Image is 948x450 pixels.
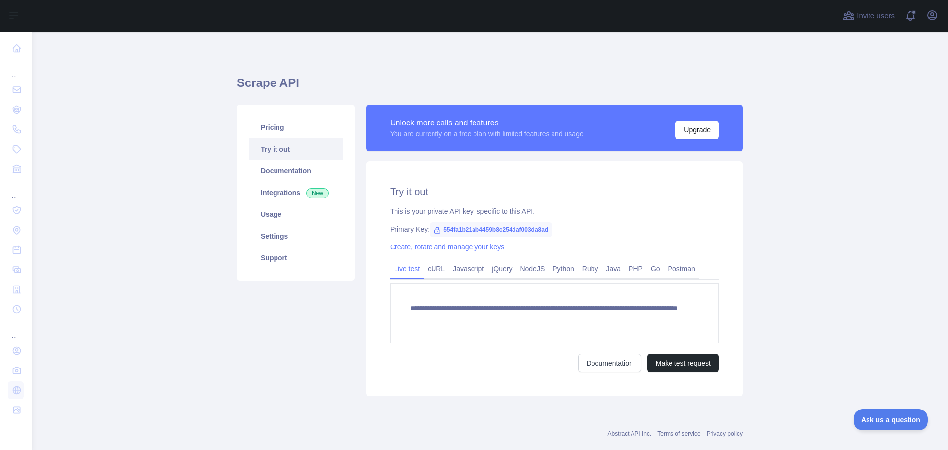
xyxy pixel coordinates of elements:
[449,261,488,277] a: Javascript
[390,224,719,234] div: Primary Key:
[647,354,719,372] button: Make test request
[578,261,602,277] a: Ruby
[390,117,584,129] div: Unlock more calls and features
[857,10,895,22] span: Invite users
[249,225,343,247] a: Settings
[8,180,24,200] div: ...
[549,261,578,277] a: Python
[249,117,343,138] a: Pricing
[647,261,664,277] a: Go
[424,261,449,277] a: cURL
[657,430,700,437] a: Terms of service
[249,204,343,225] a: Usage
[430,222,552,237] span: 554fa1b21ab4459b8c254daf003da8ad
[249,138,343,160] a: Try it out
[602,261,625,277] a: Java
[390,261,424,277] a: Live test
[8,59,24,79] div: ...
[390,129,584,139] div: You are currently on a free plan with limited features and usage
[578,354,641,372] a: Documentation
[8,320,24,340] div: ...
[664,261,699,277] a: Postman
[390,206,719,216] div: This is your private API key, specific to this API.
[625,261,647,277] a: PHP
[306,188,329,198] span: New
[854,409,928,430] iframe: Toggle Customer Support
[390,243,504,251] a: Create, rotate and manage your keys
[675,121,719,139] button: Upgrade
[249,160,343,182] a: Documentation
[608,430,652,437] a: Abstract API Inc.
[390,185,719,199] h2: Try it out
[488,261,516,277] a: jQuery
[841,8,897,24] button: Invite users
[516,261,549,277] a: NodeJS
[237,75,743,99] h1: Scrape API
[249,247,343,269] a: Support
[249,182,343,204] a: Integrations New
[707,430,743,437] a: Privacy policy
